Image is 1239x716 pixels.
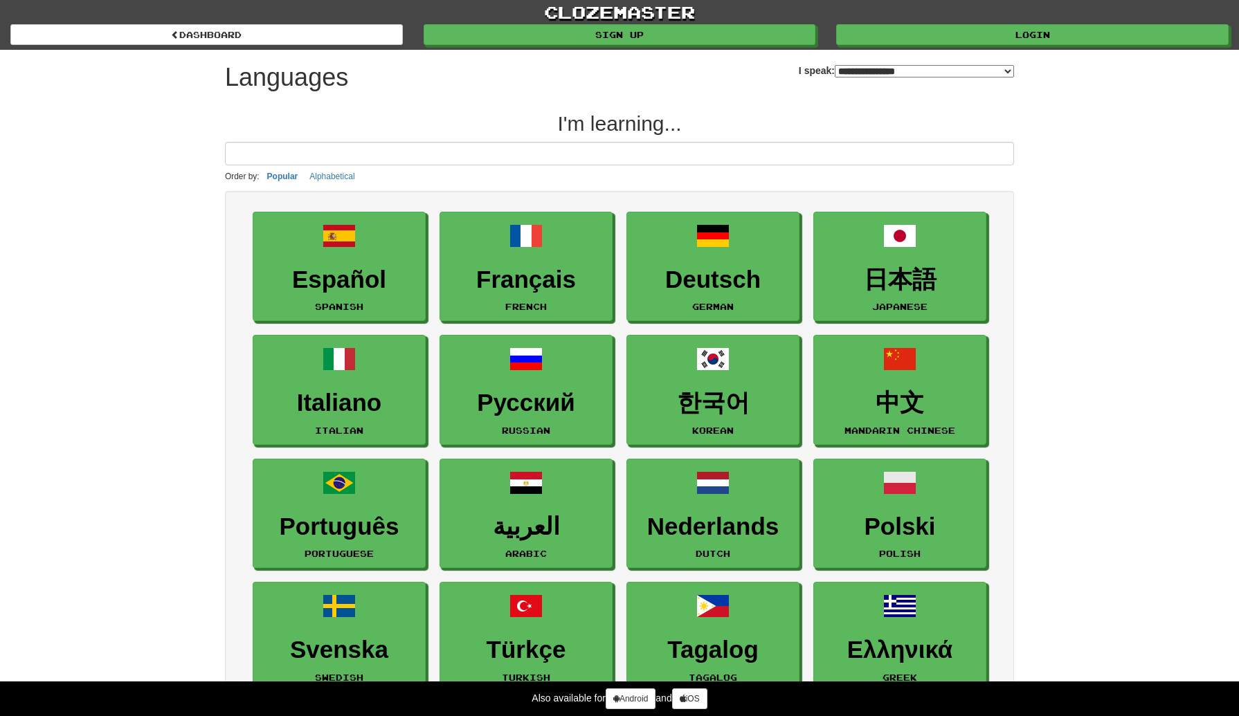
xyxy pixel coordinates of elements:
a: ΕλληνικάGreek [813,582,986,692]
h3: Deutsch [634,266,792,293]
a: 한국어Korean [626,335,799,445]
small: German [692,302,734,311]
small: Polish [879,549,921,558]
h3: Tagalog [634,636,792,663]
h3: Português [260,513,418,540]
a: 日本語Japanese [813,212,986,322]
h1: Languages [225,64,348,91]
small: Russian [502,425,550,435]
small: Swedish [315,672,363,682]
h3: Polski [821,513,979,540]
small: Turkish [502,672,550,682]
h3: Nederlands [634,513,792,540]
a: TagalogTagalog [626,582,799,692]
h3: 한국어 [634,389,792,416]
small: Spanish [315,302,363,311]
small: Tagalog [689,672,737,682]
small: Mandarin Chinese [844,425,955,435]
h3: Ελληνικά [821,636,979,663]
a: ItalianoItalian [253,335,426,445]
h2: I'm learning... [225,112,1014,135]
a: PortuguêsPortuguese [253,459,426,569]
a: iOS [672,688,707,709]
a: dashboard [10,24,403,45]
select: I speak: [835,65,1014,77]
a: EspañolSpanish [253,212,426,322]
h3: Türkçe [447,636,605,663]
a: NederlandsDutch [626,459,799,569]
small: French [505,302,547,311]
small: Order by: [225,172,260,181]
small: Korean [692,425,734,435]
h3: Русский [447,389,605,416]
a: العربيةArabic [440,459,613,569]
small: Arabic [505,549,547,558]
h3: Italiano [260,389,418,416]
h3: 日本語 [821,266,979,293]
a: Sign up [424,24,816,45]
a: FrançaisFrench [440,212,613,322]
a: TürkçeTurkish [440,582,613,692]
small: Portuguese [305,549,374,558]
h3: Español [260,266,418,293]
a: SvenskaSwedish [253,582,426,692]
small: Greek [883,672,917,682]
a: DeutschGerman [626,212,799,322]
button: Alphabetical [305,169,359,184]
a: РусскийRussian [440,335,613,445]
a: Login [836,24,1229,45]
small: Japanese [872,302,928,311]
h3: العربية [447,513,605,540]
a: Android [606,688,655,709]
h3: Français [447,266,605,293]
button: Popular [263,169,302,184]
h3: Svenska [260,636,418,663]
label: I speak: [799,64,1014,77]
h3: 中文 [821,389,979,416]
a: 中文Mandarin Chinese [813,335,986,445]
small: Dutch [696,549,730,558]
a: PolskiPolish [813,459,986,569]
small: Italian [315,425,363,435]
